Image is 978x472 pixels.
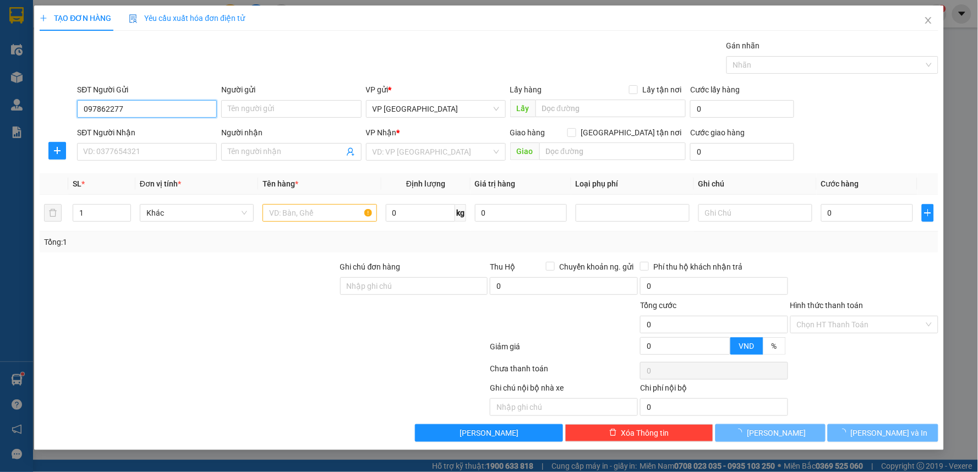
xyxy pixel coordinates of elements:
[690,128,745,137] label: Cước giao hàng
[851,427,928,439] span: [PERSON_NAME] và In
[146,205,247,221] span: Khác
[489,363,639,382] div: Chưa thanh toán
[77,84,217,96] div: SĐT Người Gửi
[340,277,488,295] input: Ghi chú đơn hàng
[221,84,361,96] div: Người gửi
[346,147,355,156] span: user-add
[490,382,638,398] div: Ghi chú nội bộ nhà xe
[536,100,686,117] input: Dọc đường
[510,100,536,117] span: Lấy
[555,261,638,273] span: Chuyển khoản ng. gửi
[373,101,499,117] span: VP Tiền Hải
[140,179,181,188] span: Đơn vị tính
[694,173,817,195] th: Ghi chú
[715,424,826,442] button: [PERSON_NAME]
[621,427,669,439] span: Xóa Thông tin
[406,179,445,188] span: Định lượng
[460,427,518,439] span: [PERSON_NAME]
[263,179,298,188] span: Tên hàng
[103,41,460,54] li: Hotline: 1900 3383, ĐT/Zalo : 0862837383
[340,262,401,271] label: Ghi chú đơn hàng
[690,100,794,118] input: Cước lấy hàng
[747,427,806,439] span: [PERSON_NAME]
[640,301,676,310] span: Tổng cước
[14,14,69,69] img: logo.jpg
[44,236,378,248] div: Tổng: 1
[790,301,864,310] label: Hình thức thanh toán
[739,342,755,350] span: VND
[698,204,812,222] input: Ghi Chú
[263,204,376,222] input: VD: Bàn, Ghế
[609,429,617,437] span: delete
[490,262,515,271] span: Thu Hộ
[129,14,138,23] img: icon
[510,128,545,137] span: Giao hàng
[640,382,788,398] div: Chi phí nội bộ
[690,85,740,94] label: Cước lấy hàng
[924,16,933,25] span: close
[839,429,851,436] span: loading
[48,142,66,160] button: plus
[510,85,542,94] span: Lấy hàng
[539,142,686,160] input: Dọc đường
[475,179,516,188] span: Giá trị hàng
[73,179,81,188] span: SL
[649,261,747,273] span: Phí thu hộ khách nhận trả
[772,342,777,350] span: %
[576,127,686,139] span: [GEOGRAPHIC_DATA] tận nơi
[638,84,686,96] span: Lấy tận nơi
[490,398,638,416] input: Nhập ghi chú
[821,179,859,188] span: Cước hàng
[510,142,539,160] span: Giao
[40,14,111,23] span: TẠO ĐƠN HÀNG
[221,127,361,139] div: Người nhận
[40,14,47,22] span: plus
[922,208,933,217] span: plus
[366,84,506,96] div: VP gửi
[44,204,62,222] button: delete
[828,424,938,442] button: [PERSON_NAME] và In
[726,41,760,50] label: Gán nhãn
[475,204,567,222] input: 0
[565,424,713,442] button: deleteXóa Thông tin
[103,27,460,41] li: 237 [PERSON_NAME] , [GEOGRAPHIC_DATA]
[415,424,563,442] button: [PERSON_NAME]
[690,143,794,161] input: Cước giao hàng
[913,6,944,36] button: Close
[77,127,217,139] div: SĐT Người Nhận
[735,429,747,436] span: loading
[922,204,934,222] button: plus
[49,146,65,155] span: plus
[14,80,164,117] b: GỬI : VP [GEOGRAPHIC_DATA]
[489,341,639,360] div: Giảm giá
[455,204,466,222] span: kg
[129,14,245,23] span: Yêu cầu xuất hóa đơn điện tử
[366,128,397,137] span: VP Nhận
[571,173,694,195] th: Loại phụ phí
